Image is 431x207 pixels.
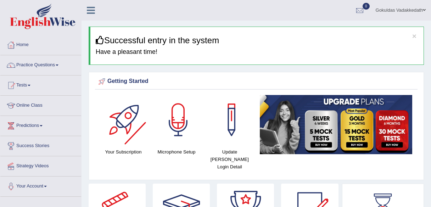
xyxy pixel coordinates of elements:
a: Practice Questions [0,55,81,73]
button: × [412,32,416,40]
h3: Successful entry in the system [96,36,418,45]
img: small5.jpg [260,95,412,154]
div: Getting Started [97,76,416,87]
span: 0 [363,3,370,10]
a: Success Stories [0,136,81,154]
a: Online Class [0,96,81,113]
h4: Update [PERSON_NAME] Login Detail [207,148,253,170]
a: Your Account [0,177,81,194]
a: Strategy Videos [0,156,81,174]
a: Predictions [0,116,81,134]
h4: Your Subscription [100,148,146,156]
h4: Have a pleasant time! [96,49,418,56]
h4: Microphone Setup [153,148,200,156]
a: Tests [0,75,81,93]
a: Home [0,35,81,53]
